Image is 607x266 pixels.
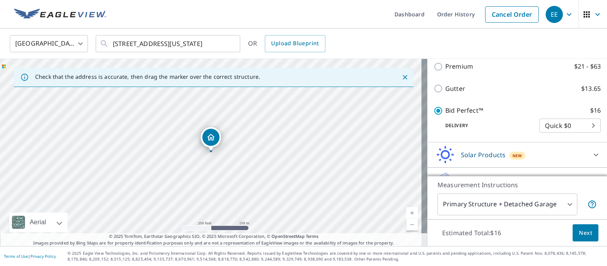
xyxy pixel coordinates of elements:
p: Estimated Total: $16 [436,224,507,241]
div: Quick $0 [539,115,601,137]
p: Measurement Instructions [437,180,597,190]
p: Check that the address is accurate, then drag the marker over the correct structure. [35,73,260,80]
p: Solar Products [461,150,505,160]
div: EE [546,6,563,23]
p: Bid Perfect™ [445,106,483,115]
div: Walls ProductsNew [434,171,601,190]
a: Current Level 17, Zoom Out [406,219,418,231]
p: $16 [590,106,601,115]
div: Aerial [27,213,48,232]
a: Cancel Order [485,6,539,23]
input: Search by address or latitude-longitude [113,33,224,55]
div: Aerial [9,213,68,232]
div: Solar ProductsNew [434,145,601,164]
p: Gutter [445,84,465,94]
div: Primary Structure + Detached Garage [437,193,577,215]
a: Terms [306,233,319,239]
div: Dropped pin, building 1, Residential property, 331 Tennessee Ave Saint Cloud, FL 34769 [201,127,221,151]
p: Premium [445,62,473,71]
span: Upload Blueprint [271,39,319,48]
button: Next [573,224,598,242]
a: OpenStreetMap [271,233,304,239]
p: © 2025 Eagle View Technologies, Inc. and Pictometry International Corp. All Rights Reserved. Repo... [68,250,603,262]
p: | [4,254,56,259]
button: Close [400,72,410,82]
a: Current Level 17, Zoom In [406,207,418,219]
span: © 2025 TomTom, Earthstar Geographics SIO, © 2025 Microsoft Corporation, © [109,233,319,240]
div: [GEOGRAPHIC_DATA] [10,33,88,55]
p: Delivery [434,122,539,129]
p: $13.65 [581,84,601,94]
p: $21 - $63 [574,62,601,71]
a: Upload Blueprint [265,35,325,52]
a: Privacy Policy [30,254,56,259]
div: OR [248,35,325,52]
img: EV Logo [14,9,106,20]
span: Your report will include the primary structure and a detached garage if one exists. [587,200,597,209]
a: Terms of Use [4,254,28,259]
span: New [512,153,522,159]
span: Next [579,228,592,238]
